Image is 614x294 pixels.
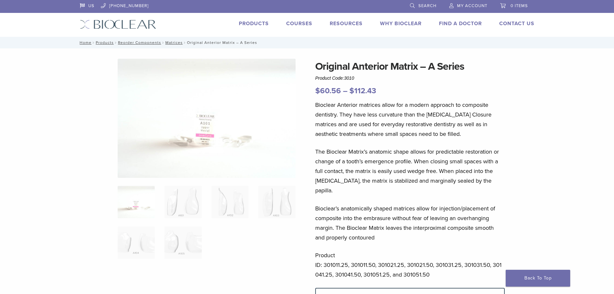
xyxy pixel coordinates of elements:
img: Anterior Original A Series Matrices [118,59,296,178]
img: Original Anterior Matrix - A Series - Image 2 [164,186,201,218]
p: Bioclear’s anatomically shaped matrices allow for injection/placement of composite into the embra... [315,204,505,242]
a: Products [239,20,269,27]
bdi: 112.43 [349,86,376,96]
span: / [92,41,96,44]
img: Original Anterior Matrix - A Series - Image 3 [211,186,249,218]
p: Product ID: 301011.25, 301011.50, 301021.25, 301021.50, 301031.25, 301031.50, 301041.25, 301041.5... [315,250,505,279]
a: Products [96,40,114,45]
span: / [161,41,165,44]
span: 0 items [511,3,528,8]
p: The Bioclear Matrix’s anatomic shape allows for predictable restoration or change of a tooth’s em... [315,147,505,195]
span: $ [349,86,354,96]
a: Resources [330,20,363,27]
span: – [343,86,347,96]
img: Original Anterior Matrix - A Series - Image 4 [258,186,295,218]
img: Original Anterior Matrix - A Series - Image 5 [118,227,155,259]
img: Anterior-Original-A-Series-Matrices-324x324.jpg [118,186,155,218]
img: Original Anterior Matrix - A Series - Image 6 [164,227,201,259]
h1: Original Anterior Matrix – A Series [315,59,505,74]
a: Why Bioclear [380,20,422,27]
span: 3010 [344,76,354,81]
span: $ [315,86,320,96]
span: Search [418,3,436,8]
a: Back To Top [506,270,570,287]
a: Find A Doctor [439,20,482,27]
span: / [183,41,187,44]
img: Bioclear [80,20,156,29]
span: Product Code: [315,76,354,81]
span: My Account [457,3,487,8]
bdi: 60.56 [315,86,341,96]
a: Reorder Components [118,40,161,45]
a: Contact Us [499,20,534,27]
a: Home [78,40,92,45]
a: Courses [286,20,312,27]
span: / [114,41,118,44]
a: Matrices [165,40,183,45]
p: Bioclear Anterior matrices allow for a modern approach to composite dentistry. They have less cur... [315,100,505,139]
nav: Original Anterior Matrix – A Series [75,37,539,48]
